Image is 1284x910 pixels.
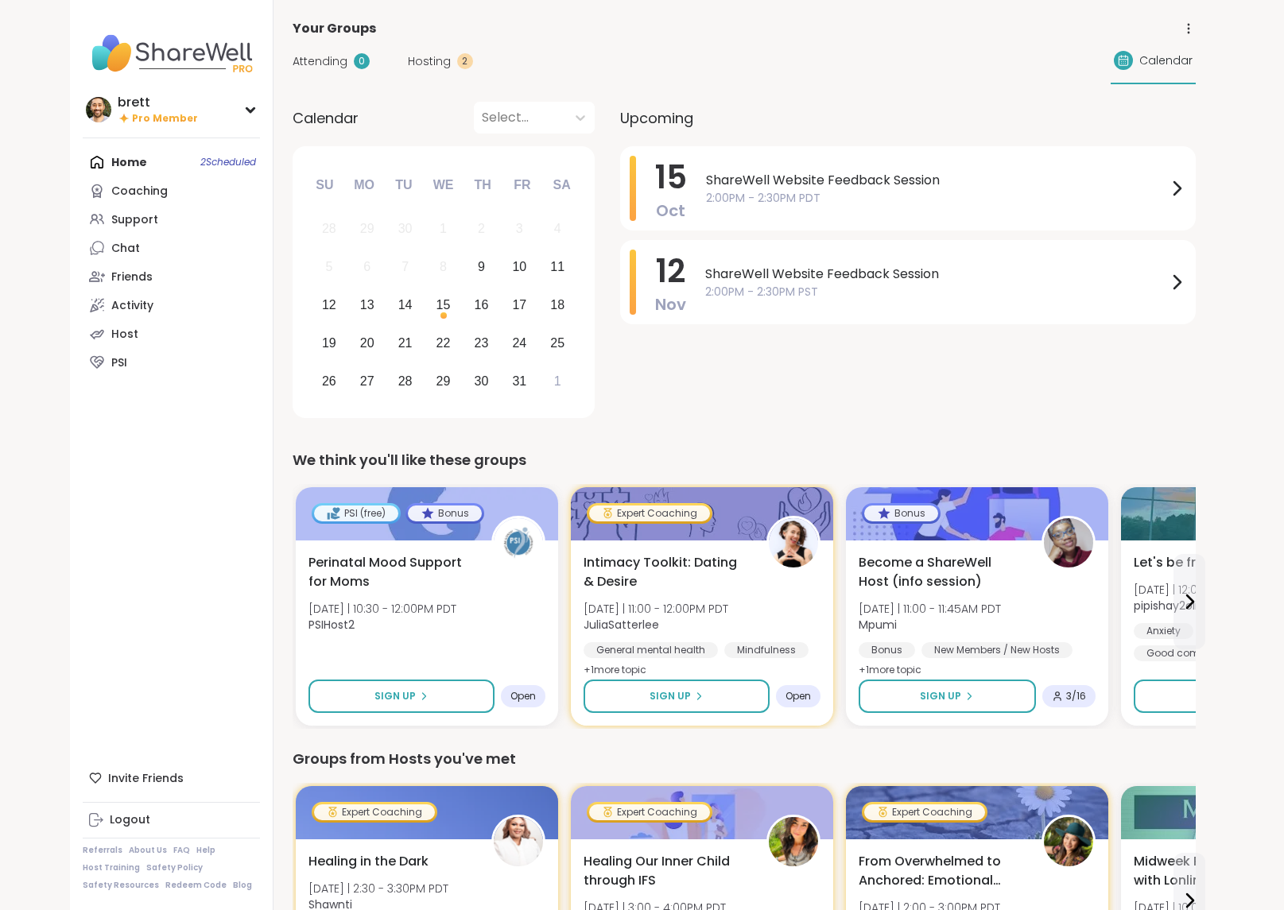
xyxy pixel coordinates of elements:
[308,680,495,713] button: Sign Up
[347,168,382,203] div: Mo
[110,812,150,828] div: Logout
[314,804,435,820] div: Expert Coaching
[83,262,260,291] a: Friends
[494,817,543,866] img: Shawnti
[584,852,749,890] span: Healing Our Inner Child through IFS
[83,845,122,856] a: Referrals
[111,184,168,199] div: Coaching
[1066,690,1086,703] span: 3 / 16
[512,332,526,354] div: 24
[859,852,1024,890] span: From Overwhelmed to Anchored: Emotional Regulation
[655,293,686,316] span: Nov
[322,332,336,354] div: 19
[1134,582,1275,598] span: [DATE] | 12:00 - 1:00PM PDT
[293,53,347,70] span: Attending
[554,218,561,239] div: 4
[111,327,138,343] div: Host
[129,845,167,856] a: About Us
[426,364,460,398] div: Choose Wednesday, October 29th, 2025
[464,288,498,323] div: Choose Thursday, October 16th, 2025
[308,852,429,871] span: Healing in the Dark
[464,364,498,398] div: Choose Thursday, October 30th, 2025
[786,690,811,703] span: Open
[655,155,687,199] span: 15
[541,364,575,398] div: Choose Saturday, November 1st, 2025
[478,218,485,239] div: 2
[475,332,489,354] div: 23
[86,97,111,122] img: brett
[350,326,384,360] div: Choose Monday, October 20th, 2025
[314,505,398,521] div: PSI (free)
[388,288,422,323] div: Choose Tuesday, October 14th, 2025
[322,218,336,239] div: 28
[398,294,413,316] div: 14
[584,617,659,633] b: JuliaSatterlee
[325,256,332,277] div: 5
[920,689,961,703] span: Sign Up
[464,326,498,360] div: Choose Thursday, October 23rd, 2025
[1134,623,1193,639] div: Anxiety
[308,553,474,591] span: Perinatal Mood Support for Moms
[83,205,260,234] a: Support
[589,505,710,521] div: Expert Coaching
[550,256,564,277] div: 11
[516,218,523,239] div: 3
[363,256,370,277] div: 6
[388,326,422,360] div: Choose Tuesday, October 21st, 2025
[388,364,422,398] div: Choose Tuesday, October 28th, 2025
[440,218,447,239] div: 1
[111,269,153,285] div: Friends
[541,326,575,360] div: Choose Saturday, October 25th, 2025
[706,190,1167,207] span: 2:00PM - 2:30PM PDT
[83,176,260,205] a: Coaching
[398,218,413,239] div: 30
[620,107,693,129] span: Upcoming
[465,168,500,203] div: Th
[374,689,416,703] span: Sign Up
[464,250,498,285] div: Choose Thursday, October 9th, 2025
[505,168,540,203] div: Fr
[350,250,384,285] div: Not available Monday, October 6th, 2025
[293,449,1196,471] div: We think you'll like these groups
[360,370,374,392] div: 27
[350,212,384,246] div: Not available Monday, September 29th, 2025
[859,553,1024,591] span: Become a ShareWell Host (info session)
[111,212,158,228] div: Support
[312,364,347,398] div: Choose Sunday, October 26th, 2025
[426,326,460,360] div: Choose Wednesday, October 22nd, 2025
[310,210,576,400] div: month 2025-10
[308,617,355,633] b: PSIHost2
[233,880,252,891] a: Blog
[859,601,1001,617] span: [DATE] | 11:00 - 11:45AM PDT
[426,288,460,323] div: Choose Wednesday, October 15th, 2025
[386,168,421,203] div: Tu
[83,25,260,81] img: ShareWell Nav Logo
[408,505,482,521] div: Bonus
[83,764,260,792] div: Invite Friends
[398,370,413,392] div: 28
[1134,553,1231,572] span: Let's be friends
[425,168,460,203] div: We
[1044,518,1093,567] img: Mpumi
[656,199,685,222] span: Oct
[512,256,526,277] div: 10
[132,112,198,126] span: Pro Member
[550,294,564,316] div: 18
[293,19,376,38] span: Your Groups
[173,845,190,856] a: FAQ
[478,256,485,277] div: 9
[307,168,342,203] div: Su
[436,332,451,354] div: 22
[293,748,1196,770] div: Groups from Hosts you've met
[512,294,526,316] div: 17
[541,288,575,323] div: Choose Saturday, October 18th, 2025
[541,250,575,285] div: Choose Saturday, October 11th, 2025
[436,294,451,316] div: 15
[312,250,347,285] div: Not available Sunday, October 5th, 2025
[146,862,203,873] a: Safety Policy
[83,291,260,319] a: Activity
[83,862,140,873] a: Host Training
[650,689,691,703] span: Sign Up
[1134,645,1238,661] div: Good company
[584,601,728,617] span: [DATE] | 11:00 - 12:00PM PDT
